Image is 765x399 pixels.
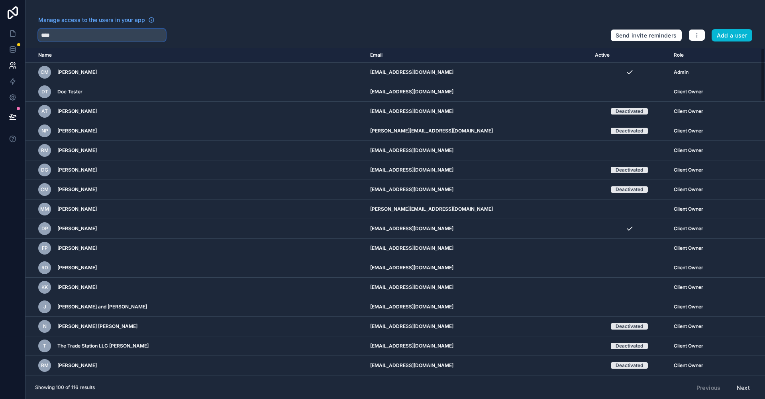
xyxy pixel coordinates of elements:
[674,147,703,154] span: Client Owner
[365,180,590,199] td: [EMAIL_ADDRESS][DOMAIN_NAME]
[57,186,97,193] span: [PERSON_NAME]
[365,63,590,82] td: [EMAIL_ADDRESS][DOMAIN_NAME]
[35,384,95,391] span: Showing 100 of 116 results
[41,186,49,193] span: CM
[57,265,97,271] span: [PERSON_NAME]
[365,375,590,395] td: [PERSON_NAME][EMAIL_ADDRESS][DOMAIN_NAME]
[41,362,49,369] span: RM
[41,284,48,290] span: KK
[712,29,753,42] button: Add a user
[40,206,49,212] span: MM
[674,186,703,193] span: Client Owner
[57,206,97,212] span: [PERSON_NAME]
[674,69,688,75] span: Admin
[57,343,149,349] span: The Trade Station LLC [PERSON_NAME]
[41,69,49,75] span: CM
[365,239,590,258] td: [EMAIL_ADDRESS][DOMAIN_NAME]
[38,16,145,24] span: Manage access to the users in your app
[590,48,669,63] th: Active
[57,89,82,95] span: Doc Tester
[57,362,97,369] span: [PERSON_NAME]
[365,141,590,160] td: [EMAIL_ADDRESS][DOMAIN_NAME]
[616,343,643,349] div: Deactivated
[365,317,590,336] td: [EMAIL_ADDRESS][DOMAIN_NAME]
[674,206,703,212] span: Client Owner
[43,304,46,310] span: J
[57,147,97,154] span: [PERSON_NAME]
[674,128,703,134] span: Client Owner
[57,245,97,251] span: [PERSON_NAME]
[57,284,97,290] span: [PERSON_NAME]
[674,304,703,310] span: Client Owner
[365,82,590,102] td: [EMAIL_ADDRESS][DOMAIN_NAME]
[43,343,46,349] span: T
[365,199,590,219] td: [PERSON_NAME][EMAIL_ADDRESS][DOMAIN_NAME]
[674,343,703,349] span: Client Owner
[674,108,703,115] span: Client Owner
[674,265,703,271] span: Client Owner
[674,225,703,232] span: Client Owner
[41,128,48,134] span: NP
[57,128,97,134] span: [PERSON_NAME]
[57,69,97,75] span: [PERSON_NAME]
[57,167,97,173] span: [PERSON_NAME]
[57,108,97,115] span: [PERSON_NAME]
[674,89,703,95] span: Client Owner
[365,48,590,63] th: Email
[674,323,703,330] span: Client Owner
[365,258,590,278] td: [EMAIL_ADDRESS][DOMAIN_NAME]
[616,362,643,369] div: Deactivated
[731,381,755,395] button: Next
[365,297,590,317] td: [EMAIL_ADDRESS][DOMAIN_NAME]
[365,160,590,180] td: [EMAIL_ADDRESS][DOMAIN_NAME]
[43,323,47,330] span: N
[365,356,590,375] td: [EMAIL_ADDRESS][DOMAIN_NAME]
[674,284,703,290] span: Client Owner
[41,89,48,95] span: DT
[616,323,643,330] div: Deactivated
[616,167,643,173] div: Deactivated
[41,108,48,115] span: AT
[25,48,365,63] th: Name
[674,362,703,369] span: Client Owner
[41,147,49,154] span: RM
[669,48,735,63] th: Role
[25,48,765,376] div: scrollable content
[41,265,48,271] span: RD
[41,225,48,232] span: DP
[616,128,643,134] div: Deactivated
[616,186,643,193] div: Deactivated
[57,304,147,310] span: [PERSON_NAME] and [PERSON_NAME]
[38,16,155,24] a: Manage access to the users in your app
[616,108,643,115] div: Deactivated
[365,102,590,121] td: [EMAIL_ADDRESS][DOMAIN_NAME]
[57,225,97,232] span: [PERSON_NAME]
[365,336,590,356] td: [EMAIL_ADDRESS][DOMAIN_NAME]
[674,245,703,251] span: Client Owner
[610,29,682,42] button: Send invite reminders
[41,167,48,173] span: DG
[42,245,48,251] span: FP
[365,121,590,141] td: [PERSON_NAME][EMAIL_ADDRESS][DOMAIN_NAME]
[365,278,590,297] td: [EMAIL_ADDRESS][DOMAIN_NAME]
[674,167,703,173] span: Client Owner
[365,219,590,239] td: [EMAIL_ADDRESS][DOMAIN_NAME]
[57,323,137,330] span: [PERSON_NAME] [PERSON_NAME]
